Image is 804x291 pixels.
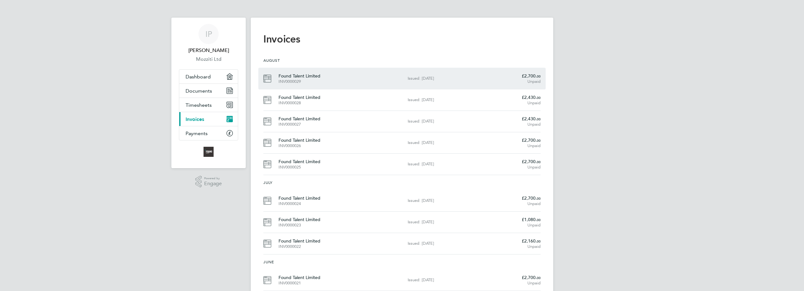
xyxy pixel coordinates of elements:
[537,239,541,243] span: 00
[279,73,408,84] div: Found Talent Limited
[279,100,403,106] div: INV0000028
[258,89,546,111] a: Found Talent LimitedINV0000028Issued: [DATE]£2,430.00Unpaid
[258,269,546,291] a: Found Talent LimitedINV0000021Issued: [DATE]£2,700.00Unpaid
[179,84,238,98] a: Documents
[179,55,238,63] a: Mozziti Ltd
[258,153,546,175] a: Found Talent LimitedINV0000025Issued: [DATE]£2,700.00Unpaid
[499,143,541,148] div: Unpaid
[522,137,541,143] app-decimal: £2,700.
[537,74,541,78] span: 00
[179,112,238,126] a: Invoices
[258,68,546,89] a: Found Talent LimitedINV0000029Issued: [DATE]£2,700.00Unpaid
[499,122,541,127] div: Unpaid
[408,140,494,145] div: Issued: [DATE]
[179,126,238,140] a: Payments
[279,201,403,206] div: INV0000024
[279,274,408,286] div: Found Talent Limited
[522,159,541,164] app-decimal: £2,700.
[537,95,541,100] span: 00
[179,98,238,112] a: Timesheets
[204,176,222,181] span: Powered by
[408,198,494,203] div: Issued: [DATE]
[279,122,403,127] div: INV0000027
[279,281,403,286] div: INV0000021
[499,223,541,228] div: Unpaid
[499,281,541,286] div: Unpaid
[279,79,403,84] div: INV0000029
[258,211,546,233] a: Found Talent LimitedINV0000023Issued: [DATE]£1,080.00Unpaid
[537,159,541,164] span: 00
[279,195,408,206] div: Found Talent Limited
[522,73,541,79] app-decimal: £2,700.
[499,100,541,106] div: Unpaid
[186,88,212,94] span: Documents
[279,116,408,127] div: Found Talent Limited
[499,79,541,84] div: Unpaid
[499,244,541,249] div: Unpaid
[179,147,238,157] a: Go to home page
[408,119,494,124] div: Issued: [DATE]
[179,24,238,54] a: IP[PERSON_NAME]
[279,143,403,148] div: INV0000026
[522,238,541,244] app-decimal: £2,160.
[279,216,408,228] div: Found Talent Limited
[408,162,494,167] div: Issued: [DATE]
[279,244,403,249] div: INV0000022
[522,116,541,122] app-decimal: £2,430.
[522,217,541,222] app-decimal: £1,080.
[258,111,546,132] a: Found Talent LimitedINV0000027Issued: [DATE]£2,430.00Unpaid
[186,74,211,80] span: Dashboard
[499,165,541,170] div: Unpaid
[408,76,494,81] div: Issued: [DATE]
[258,233,546,254] a: Found Talent LimitedINV0000022Issued: [DATE]£2,160.00Unpaid
[258,190,546,212] a: Found Talent LimitedINV0000024Issued: [DATE]£2,700.00Unpaid
[537,275,541,280] span: 00
[408,277,494,282] div: Issued: [DATE]
[279,238,408,249] div: Found Talent Limited
[279,165,403,170] div: INV0000025
[186,130,208,136] span: Payments
[499,201,541,206] div: Unpaid
[171,18,246,168] nav: Main navigation
[261,175,275,190] h3: July
[537,196,541,201] span: 00
[204,181,222,186] span: Engage
[186,102,212,108] span: Timesheets
[537,117,541,121] span: 00
[279,223,403,228] div: INV0000023
[195,176,222,188] a: Powered byEngage
[263,33,541,45] h2: Invoices
[537,138,541,143] span: 00
[258,132,546,154] a: Found Talent LimitedINV0000026Issued: [DATE]£2,700.00Unpaid
[279,137,408,148] div: Found Talent Limited
[179,70,238,83] a: Dashboard
[279,94,408,106] div: Found Talent Limited
[522,275,541,280] app-decimal: £2,700.
[279,158,408,170] div: Found Talent Limited
[186,116,204,122] span: Invoices
[205,30,212,38] span: IP
[537,217,541,222] span: 00
[408,220,494,225] div: Issued: [DATE]
[261,53,283,68] h3: August
[204,147,214,157] img: foundtalent-logo-retina.png
[179,47,238,54] span: Ian Preece
[522,195,541,201] app-decimal: £2,700.
[261,254,277,270] h3: June
[522,94,541,100] app-decimal: £2,430.
[408,97,494,102] div: Issued: [DATE]
[408,241,494,246] div: Issued: [DATE]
